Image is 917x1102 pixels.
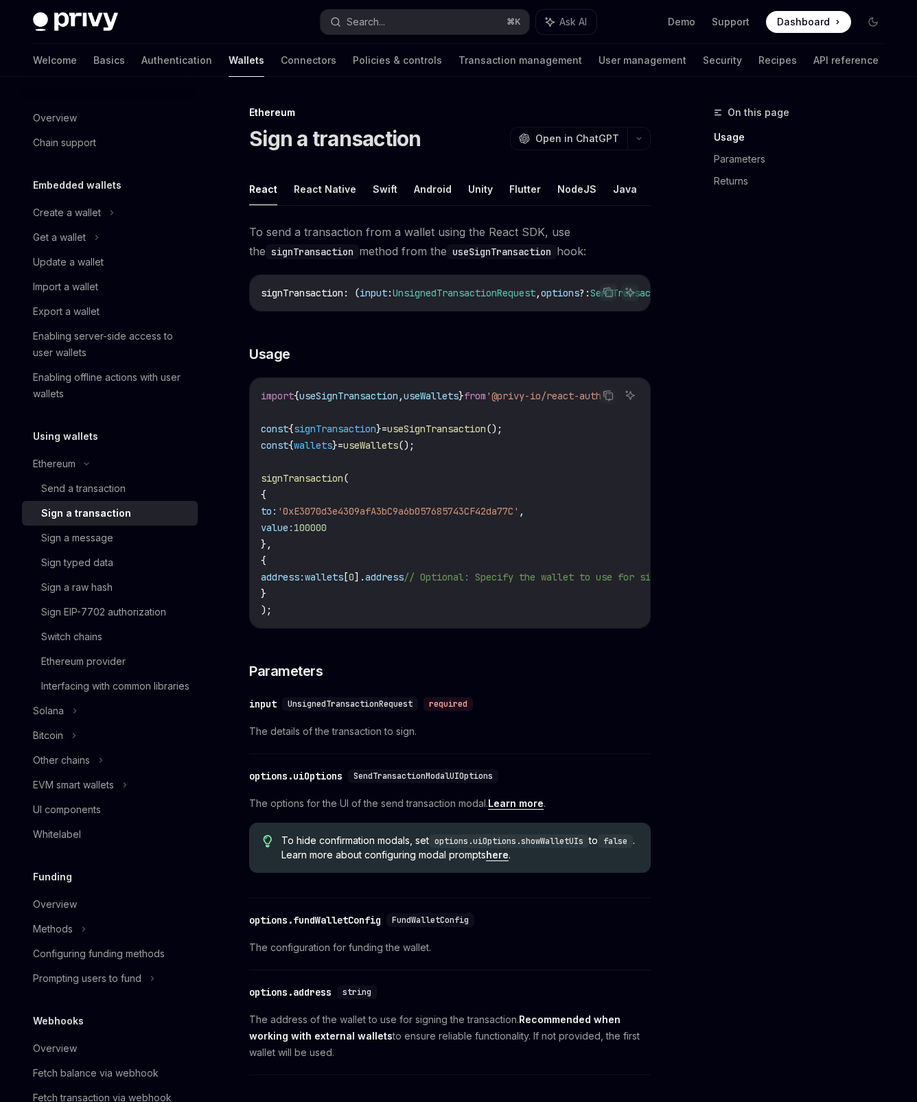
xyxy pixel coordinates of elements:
[510,127,627,150] button: Open in ChatGPT
[33,921,73,937] div: Methods
[261,505,277,517] span: to:
[229,44,264,77] a: Wallets
[33,1013,84,1029] h5: Webhooks
[33,869,72,885] h5: Funding
[404,390,458,402] span: useWallets
[33,110,77,126] div: Overview
[464,390,486,402] span: from
[535,287,541,299] span: ,
[22,250,198,274] a: Update a wallet
[22,624,198,649] a: Switch chains
[33,727,63,744] div: Bitcoin
[728,104,789,121] span: On this page
[519,505,524,517] span: ,
[22,299,198,324] a: Export a wallet
[382,423,387,435] span: =
[376,423,382,435] span: }
[33,12,118,32] img: dark logo
[261,287,343,299] span: signTransaction
[714,170,895,192] a: Returns
[249,661,323,681] span: Parameters
[338,439,343,452] span: =
[613,173,637,205] button: Java
[281,834,637,862] span: To hide confirmation modals, set to . Learn more about configuring modal prompts .
[249,1011,651,1061] span: The address of the wallet to use for signing the transaction. to ensure reliable functionality. I...
[261,390,294,402] span: import
[22,274,198,299] a: Import a wallet
[261,472,343,484] span: signTransaction
[353,44,442,77] a: Policies & controls
[343,472,349,484] span: (
[33,1040,77,1057] div: Overview
[33,134,96,151] div: Chain support
[299,390,398,402] span: useSignTransaction
[714,148,895,170] a: Parameters
[261,521,294,534] span: value:
[33,752,90,769] div: Other chains
[392,915,469,926] span: FundWalletConfig
[33,970,141,987] div: Prompting users to fund
[22,1036,198,1061] a: Overview
[22,324,198,365] a: Enabling server-side access to user wallets
[41,653,126,670] div: Ethereum provider
[249,697,277,711] div: input
[261,571,305,583] span: address:
[41,604,166,620] div: Sign EIP-7702 authorization
[343,287,360,299] span: : (
[590,287,711,299] span: SendTransactionOptions
[41,530,113,546] div: Sign a message
[598,834,633,848] code: false
[141,44,212,77] a: Authentication
[277,505,519,517] span: '0xE3070d3e4309afA3bC9a6b057685743CF42da77C'
[41,480,126,497] div: Send a transaction
[599,44,686,77] a: User management
[294,439,332,452] span: wallets
[261,554,266,567] span: {
[288,439,294,452] span: {
[354,571,365,583] span: ].
[22,941,198,966] a: Configuring funding methods
[261,587,266,600] span: }
[621,386,639,404] button: Ask AI
[261,489,266,501] span: {
[41,678,189,694] div: Interfacing with common libraries
[33,303,100,320] div: Export a wallet
[22,1061,198,1086] a: Fetch balance via webhook
[41,554,113,571] div: Sign typed data
[93,44,125,77] a: Basics
[387,287,393,299] span: :
[579,287,590,299] span: ?:
[266,244,359,259] code: signTransaction
[321,10,530,34] button: Search...⌘K
[862,11,884,33] button: Toggle dark mode
[33,177,121,194] h5: Embedded wallets
[360,287,387,299] span: input
[249,985,332,999] div: options.address
[22,600,198,624] a: Sign EIP-7702 authorization
[249,173,277,205] button: React
[486,849,509,861] a: here
[22,501,198,526] a: Sign a transaction
[249,769,343,783] div: options.uiOptions
[22,550,198,575] a: Sign typed data
[288,423,294,435] span: {
[249,723,651,740] span: The details of the transaction to sign.
[288,699,413,710] span: UnsignedTransactionRequest
[373,173,397,205] button: Swift
[429,834,589,848] code: options.uiOptions.showWalletUIs
[33,1065,159,1081] div: Fetch balance via webhook
[249,222,651,261] span: To send a transaction from a wallet using the React SDK, use the method from the hook:
[387,423,486,435] span: useSignTransaction
[599,283,617,301] button: Copy the contents from the code block
[294,521,327,534] span: 100000
[813,44,879,77] a: API reference
[33,254,104,270] div: Update a wallet
[22,892,198,917] a: Overview
[22,674,198,699] a: Interfacing with common libraries
[758,44,797,77] a: Recipes
[343,571,349,583] span: [
[599,386,617,404] button: Copy the contents from the code block
[22,797,198,822] a: UI components
[22,526,198,550] a: Sign a message
[294,423,376,435] span: signTransaction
